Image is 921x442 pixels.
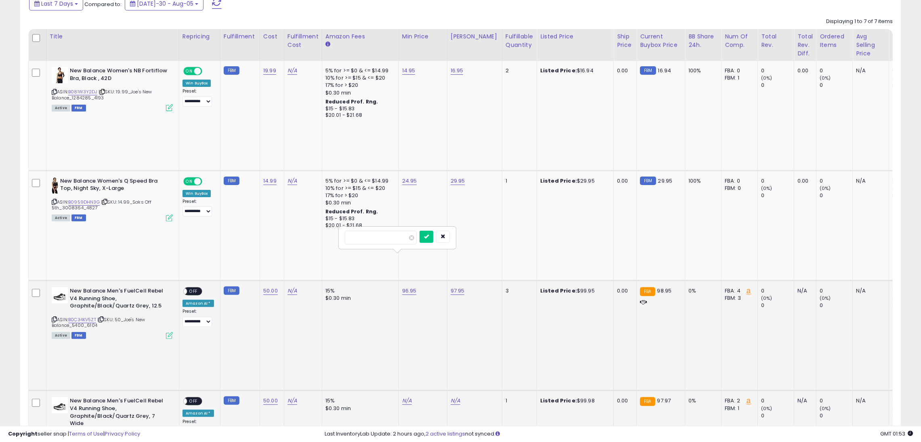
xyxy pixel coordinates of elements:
span: FBM [71,215,86,221]
div: 5% for >= $0 & <= $14.99 [325,67,392,74]
div: 0 [820,67,852,74]
a: 16.95 [451,67,464,75]
span: 29.95 [658,177,673,185]
a: B0C34KV5ZT [68,316,96,323]
div: Amazon AI * [183,410,214,417]
div: Ship Price [617,32,633,49]
div: Fulfillment Cost [287,32,319,49]
div: $15 - $15.83 [325,105,392,112]
div: N/A [856,287,883,295]
div: FBM: 1 [725,74,751,82]
div: 0 [761,177,794,185]
div: 1 [506,177,531,185]
span: FBM [71,332,86,339]
small: FBM [224,66,239,75]
span: Compared to: [84,0,122,8]
small: Amazon Fees. [325,41,330,48]
b: Reduced Prof. Rng. [325,98,378,105]
div: FBM: 3 [725,295,751,302]
small: (0%) [761,185,772,192]
small: FBM [640,66,656,75]
div: ASIN: [52,177,173,221]
div: 0.00 [617,397,630,404]
small: (0%) [892,405,904,412]
div: FBA: 0 [725,67,751,74]
div: Repricing [183,32,217,41]
div: $0.30 min [325,295,392,302]
span: OFF [201,68,214,75]
div: Total Rev. [761,32,791,49]
div: FBA: 4 [725,287,751,295]
div: $99.98 [540,397,607,404]
div: FBM: 1 [725,405,751,412]
span: 98.95 [657,287,672,295]
div: 100% [688,67,715,74]
b: New Balance Women's NB Fortiflow Bra, Black , 42D [70,67,168,84]
div: Preset: [183,309,214,327]
a: 50.00 [263,397,278,405]
div: Fulfillment [224,32,256,41]
div: ASIN: [52,287,173,338]
div: Win BuyBox [183,190,211,197]
span: | SKU: 50_Joe's New Balance_5400_6104 [52,316,145,328]
a: 97.95 [451,287,465,295]
a: 14.95 [402,67,415,75]
a: B081W3Y2DJ [68,88,97,95]
small: (0%) [761,295,772,301]
img: 41HjTV34GKS._SL40_.jpg [52,67,68,83]
div: Preset: [183,199,214,217]
span: | SKU: 14.99_Saks Off 5th_3008364_4827 [52,199,151,211]
span: ON [184,178,194,185]
a: N/A [402,397,412,405]
div: $0.30 min [325,89,392,97]
div: $0.30 min [325,199,392,206]
div: Num of Comp. [725,32,754,49]
div: Preset: [183,88,214,107]
small: (0%) [820,185,831,192]
a: 50.00 [263,287,278,295]
div: Fulfillable Quantity [506,32,533,49]
div: Amazon Fees [325,32,395,41]
b: Reduced Prof. Rng. [325,208,378,215]
div: $20.01 - $21.68 [325,222,392,229]
div: 0.00 [797,67,810,74]
div: BB Share 24h. [688,32,718,49]
div: 0 [761,67,794,74]
a: N/A [451,397,460,405]
div: 0% [688,287,715,295]
div: 0.00 [617,287,630,295]
b: New Balance Men's FuelCell Rebel V4 Running Shoe, Graphite/Black/Quartz Grey, 7 Wide [70,397,168,429]
b: New Balance Women's Q Speed Bra Top, Night Sky, X-Large [60,177,158,194]
div: 17% for > $20 [325,82,392,89]
div: 0.00 [797,177,810,185]
div: $99.95 [540,287,607,295]
div: Current Buybox Price [640,32,682,49]
div: 0 [761,192,794,199]
div: 0 [820,287,852,295]
div: Listed Price [540,32,610,41]
span: All listings currently available for purchase on Amazon [52,332,70,339]
small: FBA [640,287,655,296]
div: Last InventoryLab Update: 2 hours ago, not synced. [325,430,913,438]
a: N/A [287,397,297,405]
div: 3 [506,287,531,295]
span: FBM [71,105,86,112]
small: FBM [224,396,239,405]
div: 100% [688,177,715,185]
div: FBA: 2 [725,397,751,404]
div: Amazon AI * [183,300,214,307]
small: (0%) [820,405,831,412]
div: $0.30 min [325,405,392,412]
div: 10% for >= $15 & <= $20 [325,74,392,82]
div: $29.95 [540,177,607,185]
small: FBA [640,397,655,406]
div: 0.00 [617,67,630,74]
small: (0%) [761,75,772,81]
div: N/A [856,177,883,185]
b: Listed Price: [540,177,577,185]
div: ASIN: [52,67,173,110]
a: N/A [287,287,297,295]
a: N/A [287,177,297,185]
small: FBM [224,286,239,295]
div: 0 [761,412,794,419]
